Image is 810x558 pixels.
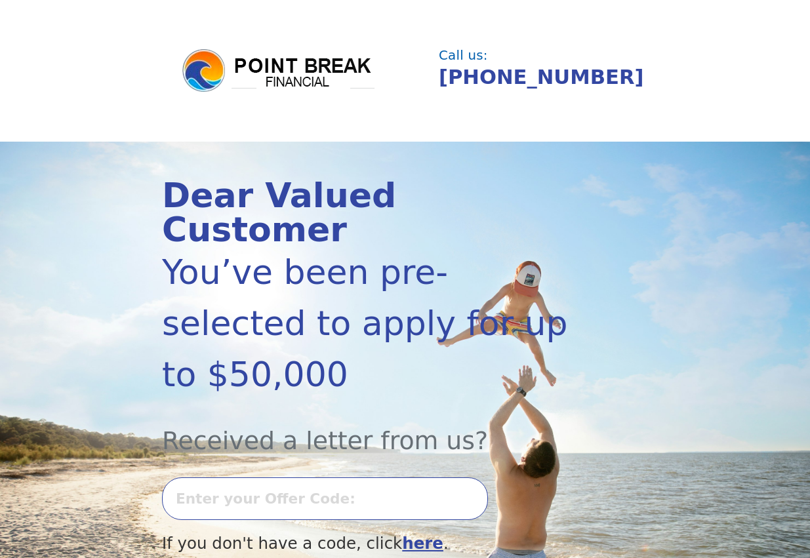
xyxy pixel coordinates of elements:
input: Enter your Offer Code: [162,477,488,520]
div: Received a letter from us? [162,400,575,460]
div: You’ve been pre-selected to apply for up to $50,000 [162,247,575,400]
div: If you don't have a code, click . [162,532,575,556]
img: logo.png [180,47,377,94]
a: here [402,534,443,553]
div: Call us: [439,49,641,62]
a: [PHONE_NUMBER] [439,66,643,89]
div: Dear Valued Customer [162,178,575,247]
